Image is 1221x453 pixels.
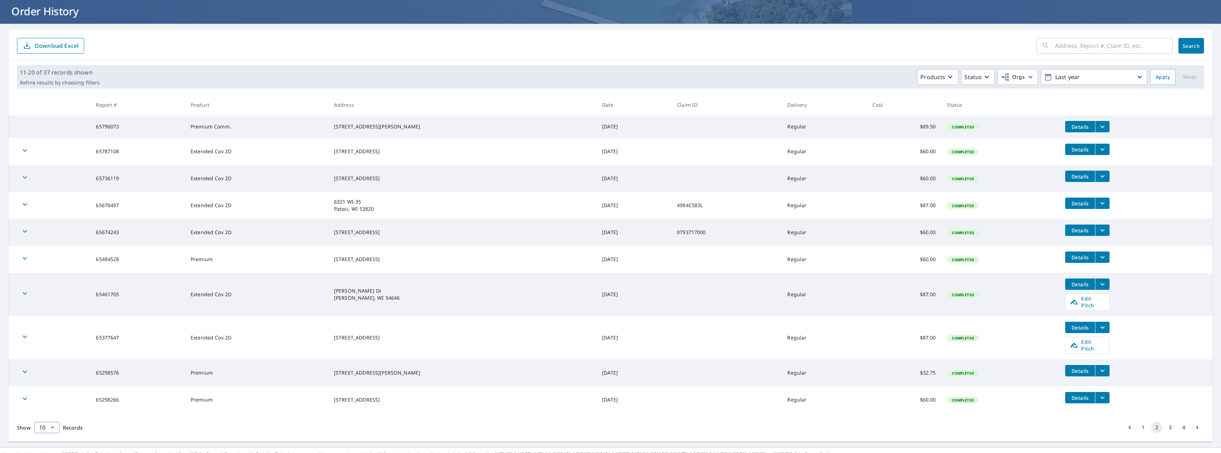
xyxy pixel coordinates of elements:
[782,359,866,386] td: Regular
[185,94,328,115] th: Product
[596,386,671,413] td: [DATE]
[334,287,591,302] div: [PERSON_NAME] Dr [PERSON_NAME], WI 54646
[1069,227,1091,234] span: Details
[35,42,78,50] p: Download Excel
[782,246,866,273] td: Regular
[328,94,596,115] th: Address
[185,165,328,192] td: Extended Cov 2D
[1065,365,1095,376] button: detailsBtn-65298576
[90,165,185,192] td: 65736119
[1178,38,1204,54] button: Search
[917,69,958,85] button: Products
[1069,173,1091,180] span: Details
[90,316,185,359] td: 65377647
[596,138,671,165] td: [DATE]
[185,192,328,219] td: Extended Cov 2D
[964,73,982,81] p: Status
[90,192,185,219] td: 65676497
[1070,338,1105,352] span: Edit Pitch
[867,386,942,413] td: $60.00
[1192,422,1203,433] button: Go to next page
[1165,422,1176,433] button: Go to page 3
[782,316,866,359] td: Regular
[1069,394,1091,401] span: Details
[334,256,591,263] div: [STREET_ADDRESS]
[1095,225,1110,236] button: filesDropdownBtn-65674243
[1065,337,1110,354] a: Edit Pitch
[867,246,942,273] td: $60.00
[1055,36,1173,56] input: Address, Report #, Claim ID, etc.
[334,148,591,155] div: [STREET_ADDRESS]
[1156,73,1170,82] span: Apply
[185,386,328,413] td: Premium
[867,192,942,219] td: $87.00
[1095,365,1110,376] button: filesDropdownBtn-65298576
[1095,252,1110,263] button: filesDropdownBtn-65484528
[596,192,671,219] td: [DATE]
[998,69,1038,85] button: Orgs
[867,94,942,115] th: Cost
[596,273,671,316] td: [DATE]
[1151,422,1162,433] button: page 2
[20,79,100,86] p: Refine results by choosing filters
[867,316,942,359] td: $87.00
[1095,121,1110,132] button: filesDropdownBtn-65796073
[1123,422,1204,433] nav: pagination navigation
[90,359,185,386] td: 65298576
[948,149,978,154] span: Completed
[782,115,866,138] td: Regular
[334,198,591,212] div: 6321 WI-35 Patosi, WI 53820
[867,273,942,316] td: $87.00
[948,203,978,208] span: Completed
[596,316,671,359] td: [DATE]
[90,94,185,115] th: Report #
[1069,368,1091,374] span: Details
[1041,69,1147,85] button: Last year
[1184,43,1198,49] span: Search
[1069,123,1091,130] span: Details
[596,246,671,273] td: [DATE]
[1095,171,1110,182] button: filesDropdownBtn-65736119
[948,336,978,341] span: Completed
[948,292,978,297] span: Completed
[1069,200,1091,207] span: Details
[782,165,866,192] td: Regular
[185,138,328,165] td: Extended Cov 2D
[948,257,978,262] span: Completed
[63,424,83,431] span: Records
[1095,278,1110,290] button: filesDropdownBtn-65461705
[596,165,671,192] td: [DATE]
[671,219,782,246] td: 0793717000
[334,123,591,130] div: [STREET_ADDRESS][PERSON_NAME]
[334,229,591,236] div: [STREET_ADDRESS]
[782,219,866,246] td: Regular
[1065,278,1095,290] button: detailsBtn-65461705
[90,386,185,413] td: 65298266
[20,68,100,77] p: 11-20 of 37 records shown
[1065,293,1110,310] a: Edit Pitch
[782,94,866,115] th: Delivery
[185,273,328,316] td: Extended Cov 2D
[90,246,185,273] td: 65484528
[17,38,84,54] button: Download Excel
[9,4,1212,18] h1: Order History
[34,418,59,437] div: 10
[948,398,978,403] span: Completed
[941,94,1060,115] th: Status
[1069,324,1091,331] span: Details
[1001,73,1025,82] span: Orgs
[596,94,671,115] th: Date
[1095,198,1110,209] button: filesDropdownBtn-65676497
[948,125,978,129] span: Completed
[185,316,328,359] td: Extended Cov 2D
[948,371,978,376] span: Completed
[1178,422,1189,433] button: Go to page 4
[185,359,328,386] td: Premium
[1069,146,1091,153] span: Details
[596,219,671,246] td: [DATE]
[596,115,671,138] td: [DATE]
[90,138,185,165] td: 65787108
[90,219,185,246] td: 65674243
[334,334,591,341] div: [STREET_ADDRESS]
[1065,392,1095,403] button: detailsBtn-65298266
